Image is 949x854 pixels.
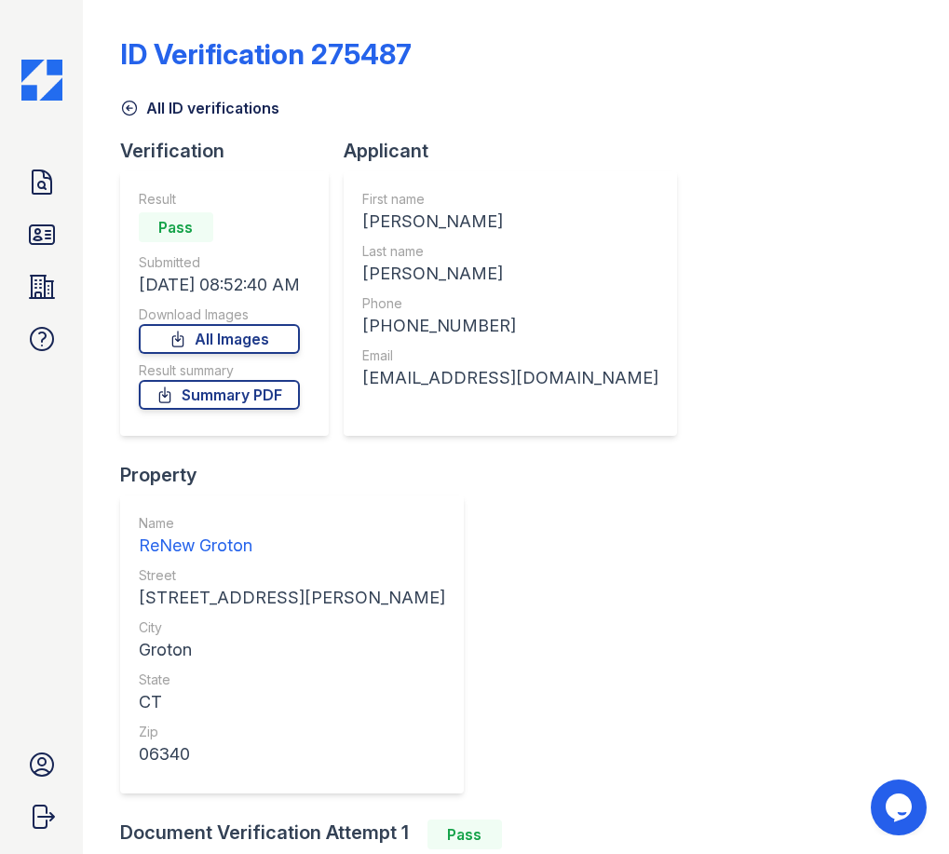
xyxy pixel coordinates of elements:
[139,514,445,533] div: Name
[120,820,912,849] div: Document Verification Attempt 1
[139,566,445,585] div: Street
[139,533,445,559] div: ReNew Groton
[139,212,213,242] div: Pass
[120,462,479,488] div: Property
[139,361,300,380] div: Result summary
[362,346,658,365] div: Email
[139,272,300,298] div: [DATE] 08:52:40 AM
[427,820,502,849] div: Pass
[139,253,300,272] div: Submitted
[120,37,412,71] div: ID Verification 275487
[362,313,658,339] div: [PHONE_NUMBER]
[139,671,445,689] div: State
[871,779,930,835] iframe: chat widget
[139,190,300,209] div: Result
[139,305,300,324] div: Download Images
[139,637,445,663] div: Groton
[120,97,279,119] a: All ID verifications
[139,723,445,741] div: Zip
[120,138,344,164] div: Verification
[139,324,300,354] a: All Images
[21,60,62,101] img: CE_Icon_Blue-c292c112584629df590d857e76928e9f676e5b41ef8f769ba2f05ee15b207248.png
[362,365,658,391] div: [EMAIL_ADDRESS][DOMAIN_NAME]
[362,294,658,313] div: Phone
[139,380,300,410] a: Summary PDF
[139,618,445,637] div: City
[139,585,445,611] div: [STREET_ADDRESS][PERSON_NAME]
[139,689,445,715] div: CT
[362,261,658,287] div: [PERSON_NAME]
[139,514,445,559] a: Name ReNew Groton
[139,741,445,767] div: 06340
[344,138,692,164] div: Applicant
[362,209,658,235] div: [PERSON_NAME]
[362,242,658,261] div: Last name
[362,190,658,209] div: First name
